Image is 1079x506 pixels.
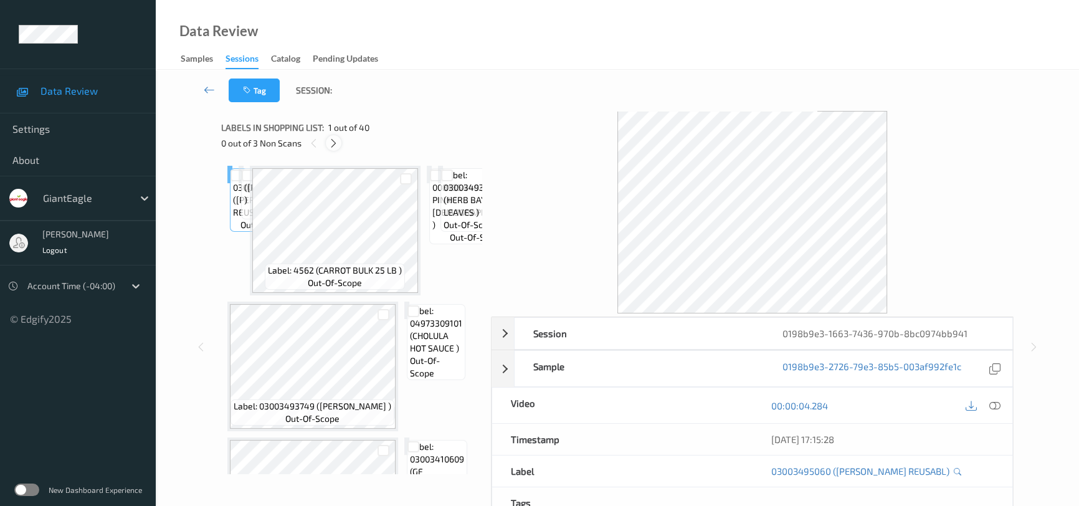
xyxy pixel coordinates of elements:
a: Sessions [226,50,271,69]
div: Session [515,318,764,349]
div: Timestamp [492,424,753,455]
a: Samples [181,50,226,68]
span: 1 out of 40 [328,122,369,134]
div: Catalog [271,52,300,68]
span: out-of-scope [285,413,340,425]
span: Label: 4562 (CARROT BULK 25 LB ) [268,264,402,277]
span: Session: [296,84,332,97]
div: Sessions [226,52,259,69]
a: Catalog [271,50,313,68]
div: Samples [181,52,213,68]
span: Label: 04973309101 (CHOLULA HOT SAUCE ) [410,305,462,355]
div: 0 out of 3 Non Scans [221,135,483,151]
span: out-of-scope [444,219,498,231]
div: Session0198b9e3-1663-7436-970b-8bc0974bb941 [492,317,1013,350]
span: Labels in shopping list: [221,122,324,134]
span: Label: 4070 ([PERSON_NAME] ) [244,169,314,206]
span: out-of-scope [450,231,504,244]
a: 0198b9e3-2726-79e3-85b5-003af992fe1c [782,360,961,377]
div: Data Review [179,25,258,37]
div: Video [492,388,753,423]
div: Label [492,456,753,487]
span: Label: 03003493749 ([PERSON_NAME] ) [234,400,391,413]
span: Label: 03003495060 ([PERSON_NAME] REUSABL) [233,169,303,219]
span: Label: 03003410609 (GE CROUTONS ) [410,441,464,490]
span: out-of-scope [240,219,295,231]
div: Sample [515,351,764,386]
button: Tag [229,79,280,102]
div: Pending Updates [313,52,378,68]
div: 0198b9e3-1663-7436-970b-8bc0974bb941 [764,318,1013,349]
span: out-of-scope [410,355,462,379]
a: Pending Updates [313,50,391,68]
div: Sample0198b9e3-2726-79e3-85b5-003af992fe1c [492,350,1013,387]
span: Label: 0081854402015 (APL PINK [DEMOGRAPHIC_DATA] ) [432,169,521,231]
span: Label: 03003493755 (HERB BAY LEAVES ) [444,169,498,219]
a: 03003495060 ([PERSON_NAME] REUSABL) [771,465,949,477]
div: [DATE] 17:15:28 [771,433,994,446]
a: 00:00:04.284 [771,399,828,412]
span: out-of-scope [308,277,362,289]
